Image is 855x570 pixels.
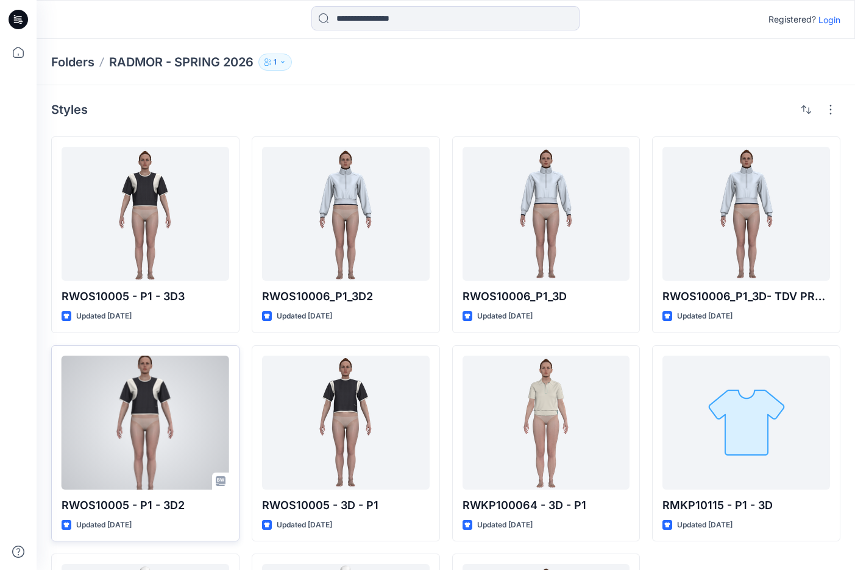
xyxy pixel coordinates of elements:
[62,497,229,514] p: RWOS10005 - P1 - 3D2
[262,356,430,490] a: RWOS10005 - 3D - P1
[463,356,630,490] a: RWKP100064 - 3D - P1
[662,147,830,281] a: RWOS10006_P1_3D- TDV PROPOSAL
[51,54,94,71] a: Folders
[662,497,830,514] p: RMKP10115 - P1 - 3D
[277,310,332,323] p: Updated [DATE]
[62,147,229,281] a: RWOS10005 - P1 - 3D3
[262,497,430,514] p: RWOS10005 - 3D - P1
[62,356,229,490] a: RWOS10005 - P1 - 3D2
[258,54,292,71] button: 1
[51,102,88,117] h4: Styles
[768,12,816,27] p: Registered?
[62,288,229,305] p: RWOS10005 - P1 - 3D3
[274,55,277,69] p: 1
[662,288,830,305] p: RWOS10006_P1_3D- TDV PROPOSAL
[677,519,733,532] p: Updated [DATE]
[262,288,430,305] p: RWOS10006_P1_3D2
[477,519,533,532] p: Updated [DATE]
[76,310,132,323] p: Updated [DATE]
[818,13,840,26] p: Login
[76,519,132,532] p: Updated [DATE]
[463,288,630,305] p: RWOS10006_P1_3D
[109,54,254,71] p: RADMOR - SPRING 2026
[463,147,630,281] a: RWOS10006_P1_3D
[477,310,533,323] p: Updated [DATE]
[463,497,630,514] p: RWKP100064 - 3D - P1
[662,356,830,490] a: RMKP10115 - P1 - 3D
[677,310,733,323] p: Updated [DATE]
[262,147,430,281] a: RWOS10006_P1_3D2
[277,519,332,532] p: Updated [DATE]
